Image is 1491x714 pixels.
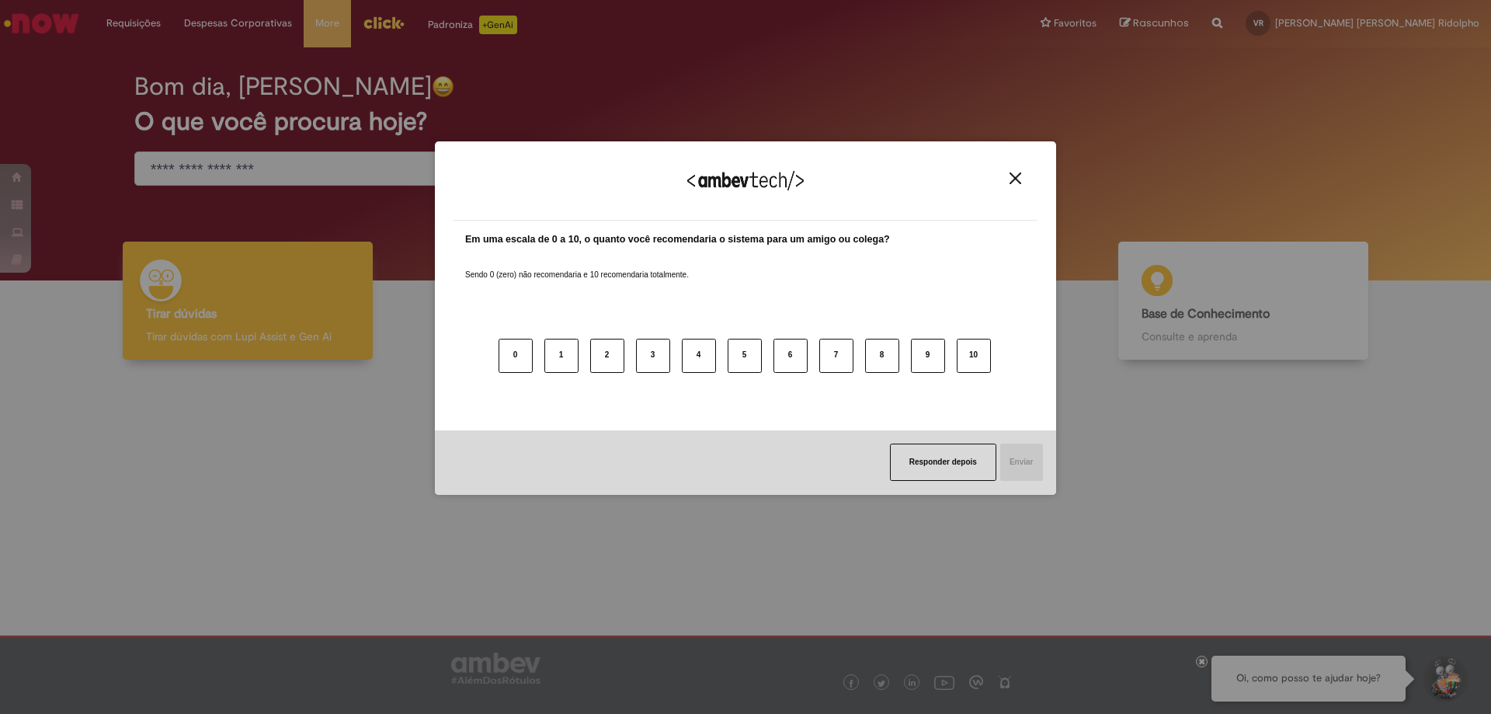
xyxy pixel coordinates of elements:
[636,339,670,373] button: 3
[819,339,853,373] button: 7
[590,339,624,373] button: 2
[957,339,991,373] button: 10
[499,339,533,373] button: 0
[911,339,945,373] button: 9
[865,339,899,373] button: 8
[773,339,808,373] button: 6
[682,339,716,373] button: 4
[890,444,996,481] button: Responder depois
[728,339,762,373] button: 5
[465,232,890,247] label: Em uma escala de 0 a 10, o quanto você recomendaria o sistema para um amigo ou colega?
[1010,172,1021,184] img: Close
[544,339,579,373] button: 1
[465,251,689,280] label: Sendo 0 (zero) não recomendaria e 10 recomendaria totalmente.
[687,171,804,190] img: Logo Ambevtech
[1005,172,1026,185] button: Close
